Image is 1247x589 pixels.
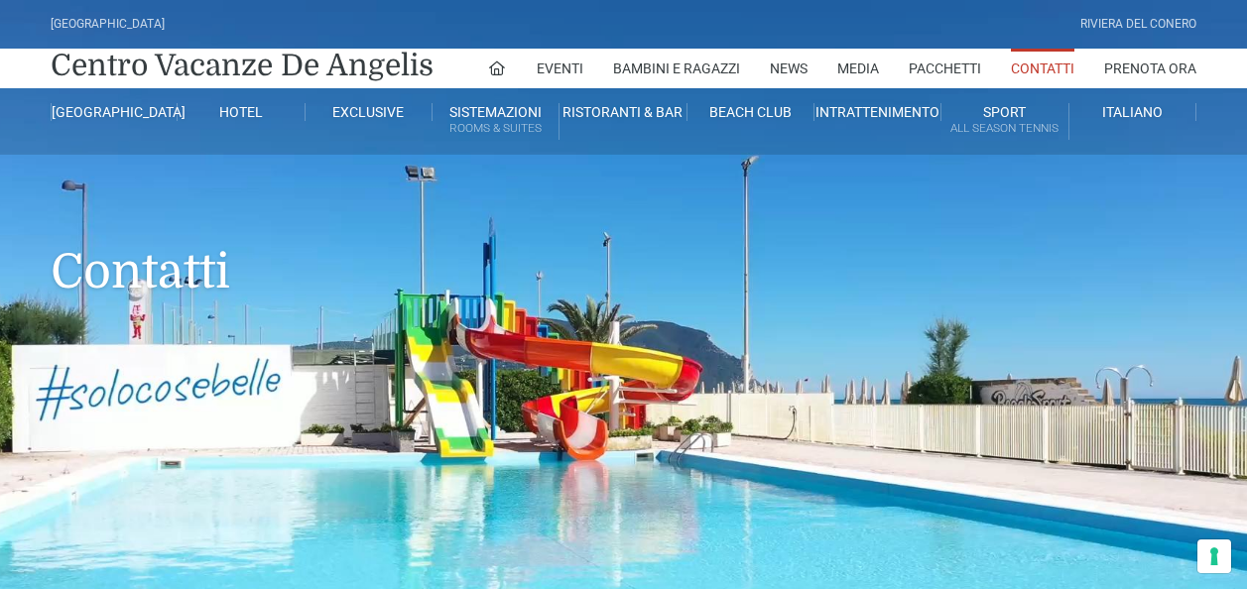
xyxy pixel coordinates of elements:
[537,49,583,88] a: Eventi
[178,103,305,121] a: Hotel
[1197,539,1231,573] button: Le tue preferenze relative al consenso per le tecnologie di tracciamento
[687,103,814,121] a: Beach Club
[909,49,981,88] a: Pacchetti
[770,49,808,88] a: News
[837,49,879,88] a: Media
[941,119,1067,138] small: All Season Tennis
[306,103,433,121] a: Exclusive
[1080,15,1196,34] div: Riviera Del Conero
[433,103,560,140] a: SistemazioniRooms & Suites
[1102,104,1163,120] span: Italiano
[1069,103,1196,121] a: Italiano
[1104,49,1196,88] a: Prenota Ora
[1011,49,1074,88] a: Contatti
[814,103,941,121] a: Intrattenimento
[433,119,559,138] small: Rooms & Suites
[51,15,165,34] div: [GEOGRAPHIC_DATA]
[613,49,740,88] a: Bambini e Ragazzi
[51,46,434,85] a: Centro Vacanze De Angelis
[560,103,686,121] a: Ristoranti & Bar
[51,155,1196,329] h1: Contatti
[941,103,1068,140] a: SportAll Season Tennis
[51,103,178,121] a: [GEOGRAPHIC_DATA]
